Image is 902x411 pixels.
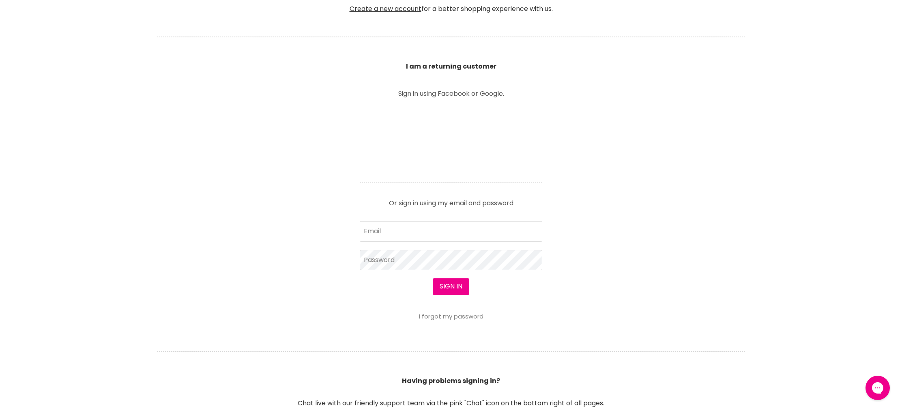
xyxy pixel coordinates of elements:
p: Sign in using Facebook or Google. [360,90,542,97]
a: I forgot my password [419,312,483,321]
b: I am a returning customer [406,62,496,71]
b: Having problems signing in? [402,376,500,385]
a: Create a new account [350,4,421,13]
p: Or sign in using my email and password [360,194,542,207]
iframe: Social Login Buttons [360,109,542,170]
iframe: Gorgias live chat messenger [861,373,894,403]
button: Sign in [433,278,469,295]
